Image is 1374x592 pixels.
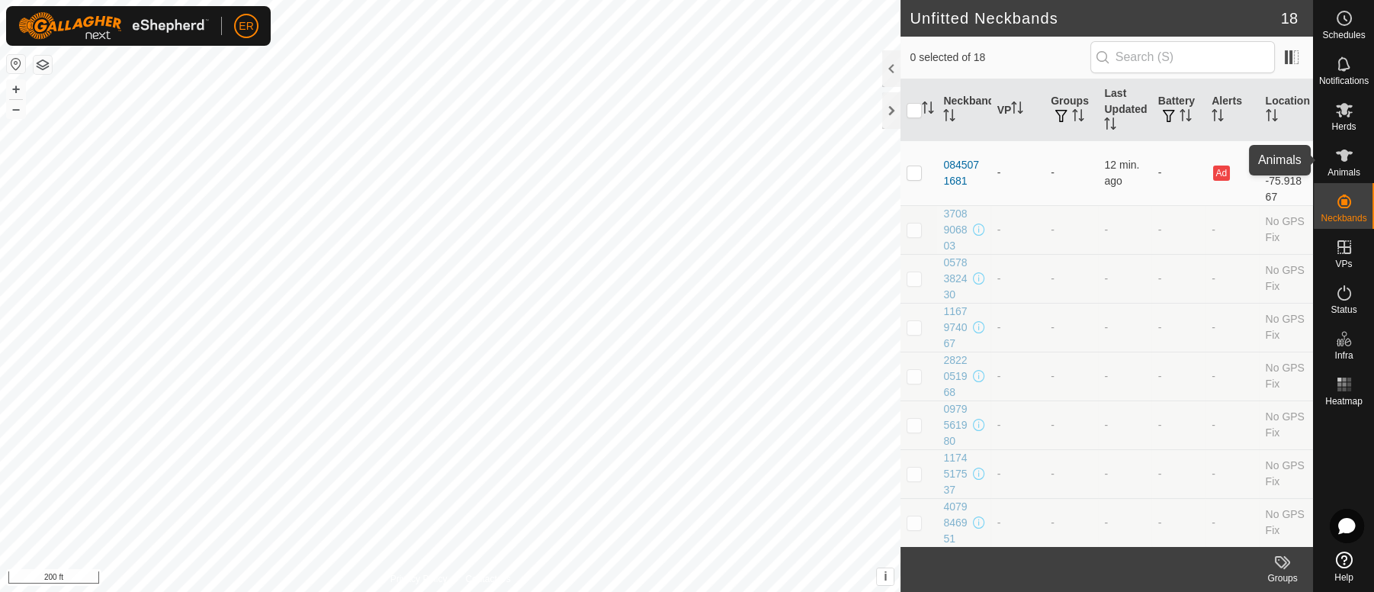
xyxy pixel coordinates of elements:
td: No GPS Fix [1260,498,1313,547]
td: No GPS Fix [1260,205,1313,254]
td: - [1152,205,1205,254]
td: - [1205,254,1259,303]
th: Last Updated [1098,79,1151,141]
td: - [1045,205,1098,254]
td: - [1045,449,1098,498]
app-display-virtual-paddock-transition: - [997,321,1001,333]
td: - [1152,498,1205,547]
app-display-virtual-paddock-transition: - [997,272,1001,285]
td: - [1045,401,1098,449]
td: - [1045,303,1098,352]
span: Help [1334,573,1353,582]
button: Map Layers [34,56,52,74]
td: - [1045,254,1098,303]
span: Heatmap [1325,397,1363,406]
input: Search (S) [1090,41,1275,73]
div: 0845071681 [943,157,984,189]
button: Ad [1213,166,1230,181]
th: Battery [1152,79,1205,141]
p-sorticon: Activate to sort [1072,111,1084,124]
app-display-virtual-paddock-transition: - [997,166,1001,179]
app-display-virtual-paddock-transition: - [997,419,1001,431]
p-sorticon: Activate to sort [1266,111,1278,124]
div: 3708906803 [943,206,969,254]
span: Schedules [1322,31,1365,40]
p-sorticon: Activate to sort [1180,111,1192,124]
td: - [1152,303,1205,352]
div: 0979561980 [943,401,969,449]
app-display-virtual-paddock-transition: - [997,370,1001,382]
div: Groups [1252,571,1313,585]
th: Location [1260,79,1313,141]
td: No GPS Fix [1260,401,1313,449]
a: Privacy Policy [390,572,448,586]
td: - [1045,352,1098,401]
button: Reset Map [7,55,25,73]
span: Status [1331,305,1356,314]
app-display-virtual-paddock-transition: - [997,468,1001,480]
td: - [1205,498,1259,547]
span: - [1104,370,1108,382]
td: No GPS Fix [1260,303,1313,352]
div: 1167974067 [943,304,969,352]
span: Herds [1331,122,1356,131]
div: 0578382430 [943,255,969,303]
span: - [1104,419,1108,431]
td: - [1205,449,1259,498]
td: - [1045,140,1098,205]
p-sorticon: Activate to sort [1104,120,1116,132]
span: - [1104,468,1108,480]
span: 18 [1281,7,1298,30]
th: Neckband [937,79,990,141]
span: ER [239,18,253,34]
td: 44.76751, -75.91867 [1260,140,1313,205]
span: - [1104,321,1108,333]
td: No GPS Fix [1260,254,1313,303]
span: Animals [1327,168,1360,177]
span: Infra [1334,351,1353,360]
span: i [884,570,887,583]
td: - [1152,254,1205,303]
span: Neckbands [1321,214,1366,223]
th: Groups [1045,79,1098,141]
span: Notifications [1319,76,1369,85]
span: VPs [1335,259,1352,269]
p-sorticon: Activate to sort [943,111,955,124]
button: i [877,568,894,585]
div: 4079846951 [943,499,969,547]
td: No GPS Fix [1260,352,1313,401]
img: Gallagher Logo [18,12,209,40]
span: Aug 25, 2025, 10:05 AM [1104,159,1139,187]
p-sorticon: Activate to sort [1212,111,1224,124]
div: 1174517537 [943,450,969,498]
td: - [1205,303,1259,352]
td: - [1205,401,1259,449]
p-sorticon: Activate to sort [922,104,934,116]
h2: Unfitted Neckbands [910,9,1280,27]
span: - [1104,272,1108,285]
app-display-virtual-paddock-transition: - [997,516,1001,529]
div: 2822051968 [943,352,969,401]
td: No GPS Fix [1260,449,1313,498]
td: - [1152,401,1205,449]
span: 0 selected of 18 [910,50,1090,66]
span: - [1104,224,1108,236]
td: - [1152,352,1205,401]
th: VP [991,79,1045,141]
th: Alerts [1205,79,1259,141]
a: Help [1314,545,1374,588]
td: - [1152,449,1205,498]
p-sorticon: Activate to sort [1011,104,1023,116]
td: - [1152,140,1205,205]
button: + [7,80,25,98]
button: – [7,100,25,118]
td: - [1045,498,1098,547]
td: - [1205,352,1259,401]
a: Contact Us [465,572,510,586]
span: - [1104,516,1108,529]
td: - [1205,205,1259,254]
app-display-virtual-paddock-transition: - [997,224,1001,236]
